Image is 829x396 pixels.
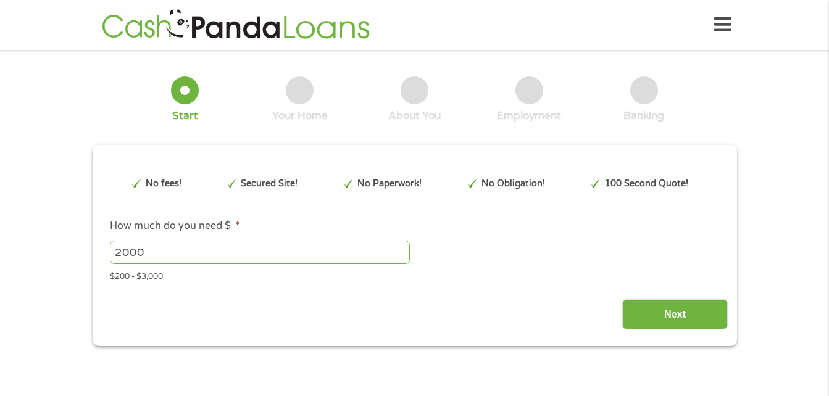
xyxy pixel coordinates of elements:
[98,7,373,43] img: GetLoanNow Logo
[172,109,198,123] div: Start
[272,109,328,123] div: Your Home
[357,177,422,191] p: No Paperwork!
[605,177,688,191] p: 100 Second Quote!
[146,177,181,191] p: No fees!
[623,109,664,123] div: Banking
[110,220,240,233] label: How much do you need $
[622,299,728,329] input: Next
[388,109,441,123] div: About You
[497,109,561,123] div: Employment
[241,177,298,191] p: Secured Site!
[481,177,545,191] p: No Obligation!
[110,266,719,283] div: $200 - $3,000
